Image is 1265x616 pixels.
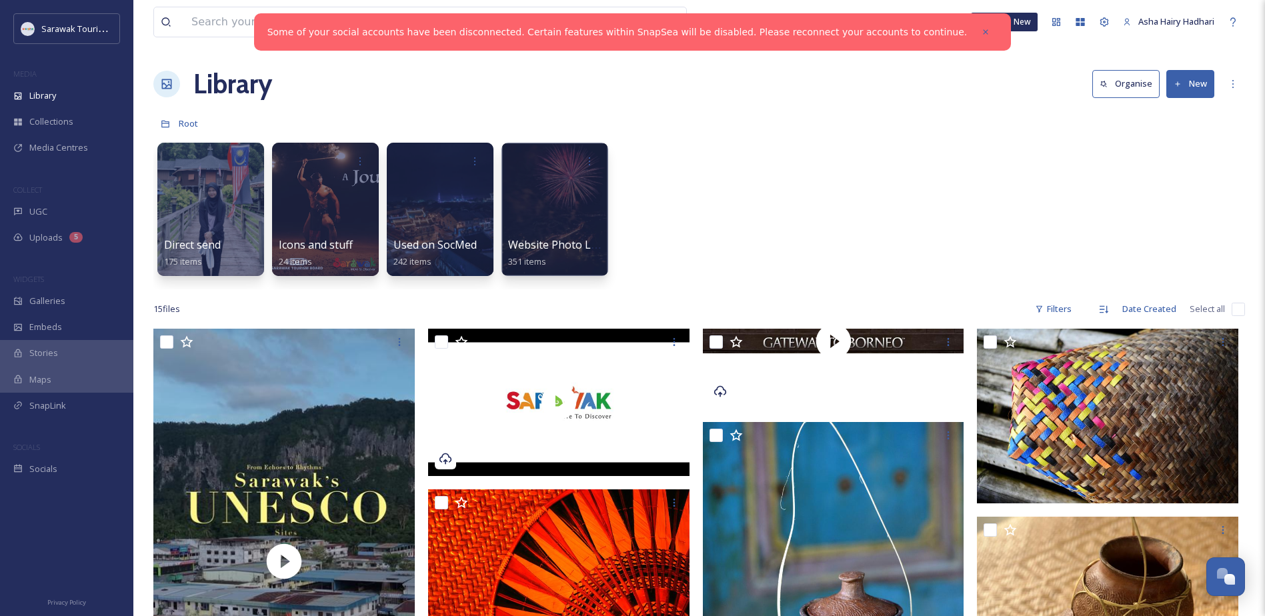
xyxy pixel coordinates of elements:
[29,399,66,412] span: SnapLink
[164,255,202,267] span: 175 items
[267,25,968,39] a: Some of your social accounts have been disconnected. Certain features within SnapSea will be disa...
[193,64,272,104] a: Library
[179,117,198,129] span: Root
[29,463,57,475] span: Socials
[1138,15,1214,27] span: Asha Hairy Hadhari
[164,239,221,267] a: Direct send175 items
[428,329,690,476] img: thumbnail
[601,9,680,35] a: View all files
[13,442,40,452] span: SOCIALS
[977,329,1238,503] img: x_OMY6402.jpg
[29,295,65,307] span: Galleries
[13,69,37,79] span: MEDIA
[69,232,83,243] div: 5
[29,89,56,102] span: Library
[971,13,1038,31] a: What's New
[47,598,86,607] span: Privacy Policy
[1092,70,1160,97] button: Organise
[279,255,312,267] span: 24 items
[29,231,63,244] span: Uploads
[1190,303,1225,315] span: Select all
[29,115,73,128] span: Collections
[1092,70,1166,97] a: Organise
[29,141,88,154] span: Media Centres
[41,22,136,35] span: Sarawak Tourism Board
[29,347,58,359] span: Stories
[279,237,353,252] span: Icons and stuff
[1206,557,1245,596] button: Open Chat
[29,205,47,218] span: UGC
[47,593,86,609] a: Privacy Policy
[1116,9,1221,35] a: Asha Hairy Hadhari
[164,237,221,252] span: Direct send
[29,321,62,333] span: Embeds
[185,7,577,37] input: Search your library
[153,303,180,315] span: 15 file s
[13,185,42,195] span: COLLECT
[1116,296,1183,322] div: Date Created
[29,373,51,386] span: Maps
[393,237,477,252] span: Used on SocMed
[393,255,431,267] span: 242 items
[508,237,621,252] span: Website Photo Library
[1166,70,1214,97] button: New
[1028,296,1078,322] div: Filters
[179,115,198,131] a: Root
[13,274,44,284] span: WIDGETS
[393,239,477,267] a: Used on SocMed242 items
[508,239,621,267] a: Website Photo Library351 items
[21,22,35,35] img: new%20smtd%20transparent%202%20copy%404x.png
[508,255,546,267] span: 351 items
[279,239,353,267] a: Icons and stuff24 items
